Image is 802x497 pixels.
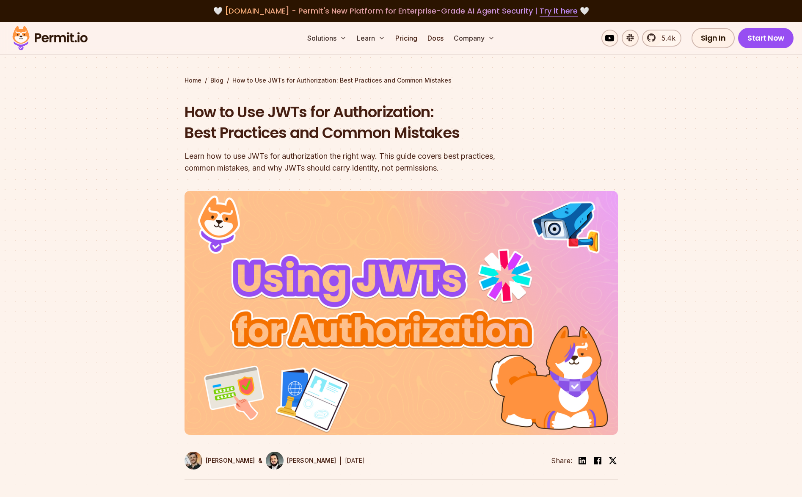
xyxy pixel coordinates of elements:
a: Sign In [692,28,735,48]
img: Permit logo [8,24,91,52]
img: Gabriel L. Manor [266,452,284,469]
a: Blog [210,76,223,85]
p: [PERSON_NAME] [287,456,336,465]
img: twitter [609,456,617,465]
div: | [339,456,342,466]
div: Learn how to use JWTs for authorization the right way. This guide covers best practices, common m... [185,150,510,174]
time: [DATE] [345,457,365,464]
span: [DOMAIN_NAME] - Permit's New Platform for Enterprise-Grade AI Agent Security | [225,6,578,16]
div: 🤍 🤍 [20,5,782,17]
h1: How to Use JWTs for Authorization: Best Practices and Common Mistakes [185,102,510,144]
a: Start Now [738,28,794,48]
img: linkedin [577,456,587,466]
li: Share: [551,456,572,466]
a: Docs [424,30,447,47]
a: Try it here [540,6,578,17]
a: [PERSON_NAME] [266,452,336,469]
a: 5.4k [642,30,681,47]
img: facebook [593,456,603,466]
a: Pricing [392,30,421,47]
a: Home [185,76,201,85]
button: Learn [353,30,389,47]
img: Daniel Bass [185,452,202,469]
button: Solutions [304,30,350,47]
div: / / [185,76,618,85]
a: [PERSON_NAME] [185,452,255,469]
button: Company [450,30,498,47]
img: How to Use JWTs for Authorization: Best Practices and Common Mistakes [185,191,618,435]
p: & [258,456,262,465]
p: [PERSON_NAME] [206,456,255,465]
span: 5.4k [656,33,675,43]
